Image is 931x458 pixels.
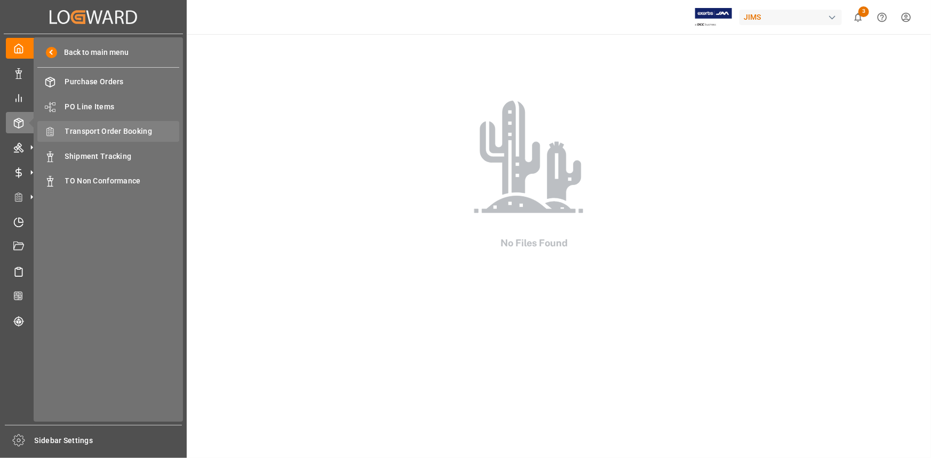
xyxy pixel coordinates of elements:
[6,87,181,108] a: My Reports
[858,6,869,17] span: 3
[6,261,181,282] a: Sailing Schedules
[37,171,179,191] a: TO Non Conformance
[846,5,870,29] button: show 3 new notifications
[6,310,181,331] a: Tracking Shipment
[57,47,129,58] span: Back to main menu
[65,175,180,187] span: TO Non Conformance
[6,236,181,257] a: Document Management
[454,236,614,250] h2: No Files Found
[695,8,732,27] img: Exertis%20JAM%20-%20Email%20Logo.jpg_1722504956.jpg
[37,121,179,142] a: Transport Order Booking
[739,10,842,25] div: JIMS
[65,101,180,113] span: PO Line Items
[6,62,181,83] a: Data Management
[35,435,182,446] span: Sidebar Settings
[65,151,180,162] span: Shipment Tracking
[65,126,180,137] span: Transport Order Booking
[37,96,179,117] a: PO Line Items
[6,211,181,232] a: Timeslot Management V2
[870,5,894,29] button: Help Center
[37,71,179,92] a: Purchase Orders
[739,7,846,27] button: JIMS
[65,76,180,87] span: Purchase Orders
[6,38,181,59] a: My Cockpit
[6,286,181,307] a: CO2 Calculator
[37,146,179,166] a: Shipment Tracking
